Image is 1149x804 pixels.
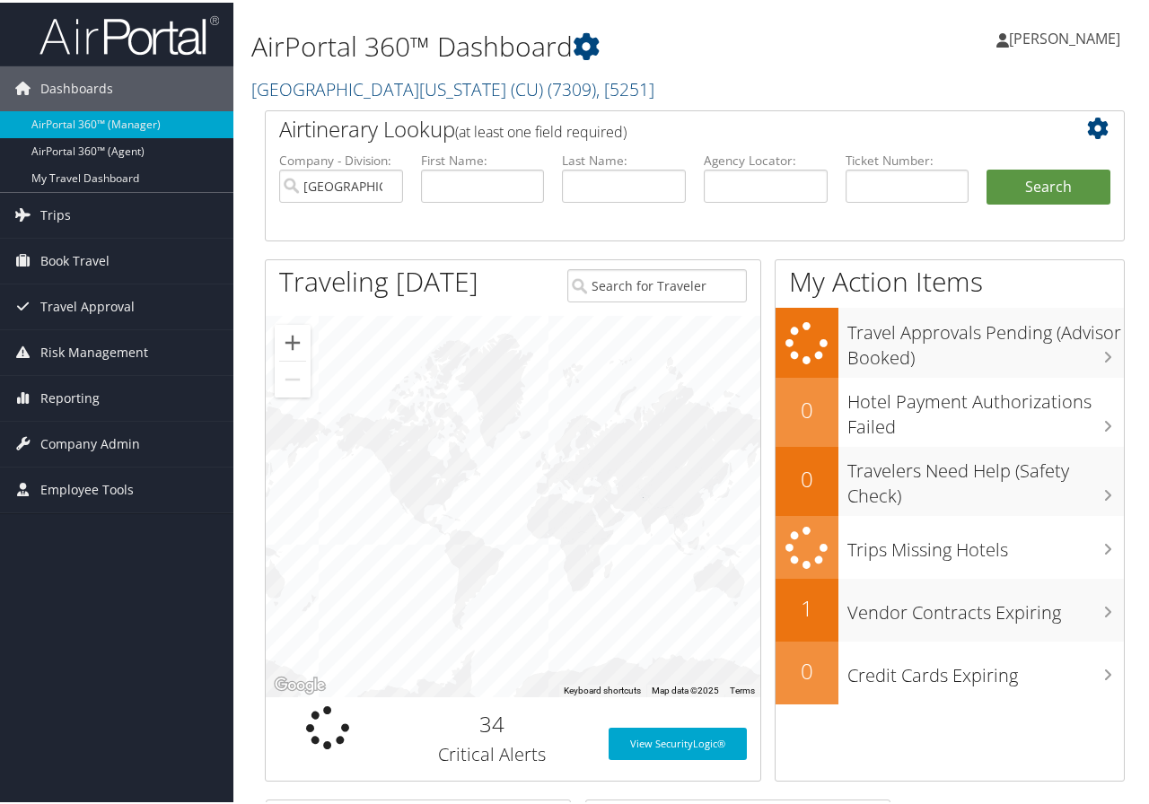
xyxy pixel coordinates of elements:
[704,149,828,167] label: Agency Locator:
[596,74,654,99] span: , [ 5251 ]
[40,236,110,281] span: Book Travel
[40,373,100,418] span: Reporting
[776,305,1124,374] a: Travel Approvals Pending (Advisor Booked)
[847,447,1124,506] h3: Travelers Need Help (Safety Check)
[40,419,140,464] span: Company Admin
[776,590,838,621] h2: 1
[776,639,1124,702] a: 0Credit Cards Expiring
[847,589,1124,623] h3: Vendor Contracts Expiring
[270,671,329,695] a: Open this area in Google Maps (opens a new window)
[776,444,1124,513] a: 0Travelers Need Help (Safety Check)
[776,513,1124,577] a: Trips Missing Hotels
[548,74,596,99] span: ( 7309 )
[275,322,311,358] button: Zoom in
[996,9,1138,63] a: [PERSON_NAME]
[776,392,838,423] h2: 0
[609,725,747,757] a: View SecurityLogic®
[40,282,135,327] span: Travel Approval
[776,260,1124,298] h1: My Action Items
[279,260,478,298] h1: Traveling [DATE]
[270,671,329,695] img: Google
[251,74,654,99] a: [GEOGRAPHIC_DATA][US_STATE] (CU)
[730,683,755,693] a: Terms (opens in new tab)
[846,149,969,167] label: Ticket Number:
[776,576,1124,639] a: 1Vendor Contracts Expiring
[1009,26,1120,46] span: [PERSON_NAME]
[987,167,1110,203] button: Search
[847,309,1124,368] h3: Travel Approvals Pending (Advisor Booked)
[275,359,311,395] button: Zoom out
[403,706,582,737] h2: 34
[40,64,113,109] span: Dashboards
[403,739,582,765] h3: Critical Alerts
[421,149,545,167] label: First Name:
[251,25,843,63] h1: AirPortal 360™ Dashboard
[39,12,219,54] img: airportal-logo.png
[279,111,1039,142] h2: Airtinerary Lookup
[567,267,746,300] input: Search for Traveler
[776,375,1124,444] a: 0Hotel Payment Authorizations Failed
[847,651,1124,686] h3: Credit Cards Expiring
[652,683,719,693] span: Map data ©2025
[40,328,148,372] span: Risk Management
[562,149,686,167] label: Last Name:
[564,682,641,695] button: Keyboard shortcuts
[40,190,71,235] span: Trips
[40,465,134,510] span: Employee Tools
[847,378,1124,437] h3: Hotel Payment Authorizations Failed
[455,119,627,139] span: (at least one field required)
[776,653,838,684] h2: 0
[847,526,1124,560] h3: Trips Missing Hotels
[776,461,838,492] h2: 0
[279,149,403,167] label: Company - Division:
